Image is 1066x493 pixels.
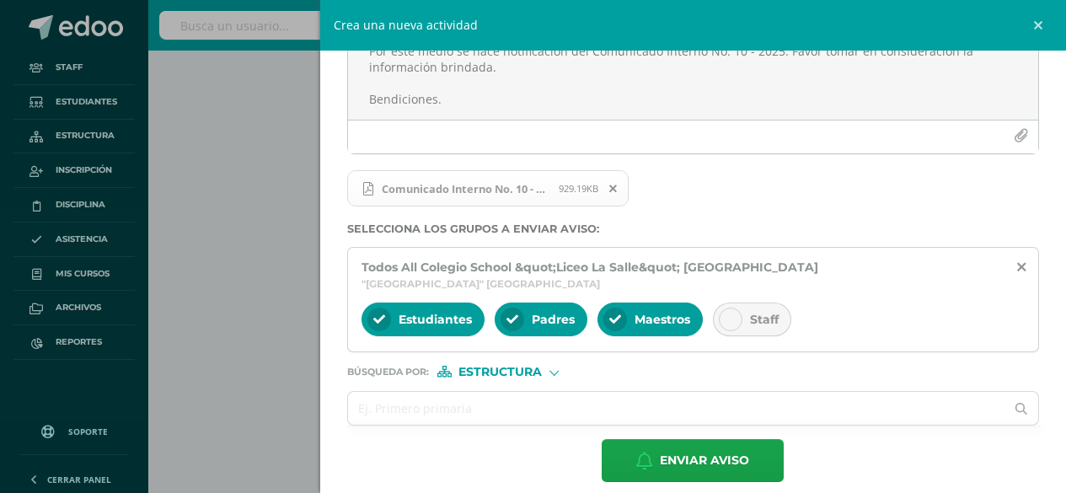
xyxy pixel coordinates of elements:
span: Staff [750,312,779,327]
span: Estructura [458,367,542,377]
button: Enviar aviso [602,439,784,482]
input: Ej. Primero primaria [348,392,1005,425]
span: Comunicado Interno No. 10 - 2025.pdf [373,182,559,196]
textarea: Saludos Cordiales, Por este medio se hace notificación del Comunicado Interno No. 10 - 2025. Favo... [348,35,1039,120]
label: Selecciona los grupos a enviar aviso : [347,222,1040,235]
span: "[GEOGRAPHIC_DATA]" [GEOGRAPHIC_DATA] [362,277,600,290]
span: Búsqueda por : [347,367,429,377]
span: Comunicado Interno No. 10 - 2025.pdf [347,170,629,207]
span: Padres [532,312,575,327]
div: [object Object] [437,366,564,378]
span: Remover archivo [599,180,628,198]
span: 929.19KB [559,182,598,195]
span: Maestros [635,312,690,327]
span: Todos All Colegio School &quot;Liceo La Salle&quot; [GEOGRAPHIC_DATA] [362,260,818,275]
span: Enviar aviso [660,440,749,481]
span: Estudiantes [399,312,472,327]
